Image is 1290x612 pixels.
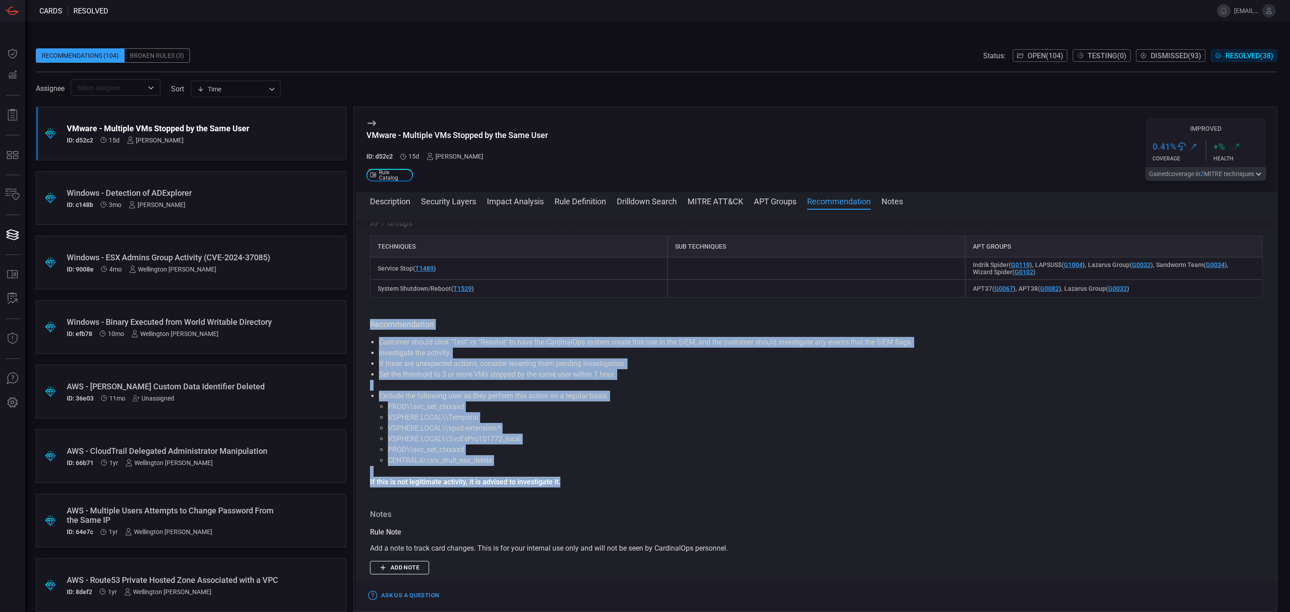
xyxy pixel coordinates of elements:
button: Open(104) [1013,49,1067,62]
button: Security Layers [421,195,476,206]
li: VSPHERE.LOCAL\\Temporal [388,412,1245,423]
span: Jun 01, 2025 8:52 AM [109,266,122,273]
span: APT38 ( ) [1019,285,1061,292]
button: Detections [2,65,23,86]
span: Jul 30, 2024 8:08 AM [108,588,117,595]
span: Aug 04, 2024 5:49 AM [109,459,118,466]
div: Windows - Binary Executed from World Writable Directory [67,317,281,327]
button: Gainedcoverage in2MITRE techniques [1145,167,1266,181]
span: Jul 30, 2024 8:08 AM [109,528,118,535]
button: Dismissed(93) [1136,49,1205,62]
h3: + % [1213,141,1225,152]
span: Sep 30, 2025 5:05 AM [408,153,419,160]
span: Indrik Spider ( ) [973,261,1032,268]
button: Rule Definition [555,195,606,206]
a: G0082 [1040,285,1059,292]
div: Unassigned [133,395,174,402]
button: Resolved(38) [1211,49,1277,62]
div: Wellington [PERSON_NAME] [129,266,216,273]
li: CENTRALA\\srv_druit_esx_delete [388,455,1245,466]
h3: 0.41 % [1152,141,1177,152]
a: T1489 [415,265,434,272]
span: Open ( 104 ) [1028,52,1063,60]
div: Time [197,85,266,94]
span: Lazarus Group ( ) [1064,285,1129,292]
span: System Shutdown/Reboot ( ) [378,285,474,292]
span: Service Stop ( ) [378,265,436,272]
div: VMware - Multiple VMs Stopped by the Same User [67,124,281,133]
button: Ask Us A Question [2,368,23,389]
strong: If this is not legitimate activity, it is advised to investigate it. [370,478,560,486]
h5: ID: 8def2 [67,588,92,595]
span: Sep 30, 2025 5:05 AM [109,137,120,144]
div: APT Groups [965,236,1263,257]
li: Investigate the activity. [379,348,1254,358]
h5: ID: 64e7c [67,528,93,535]
div: Techniques [370,236,667,257]
div: Wellington [PERSON_NAME] [125,528,212,535]
div: Windows - ESX Admins Group Activity (CVE-2024-37085) [67,253,281,262]
li: Set the threshold to 3 or more VMs stopped by the same user within 1 hour. [379,369,1254,380]
div: Rule Note [370,527,1263,538]
button: APT Groups [754,195,796,206]
button: Inventory [2,184,23,206]
div: Health [1213,155,1267,162]
span: Lazarus Group ( ) [1088,261,1153,268]
button: ALERT ANALYSIS [2,288,23,310]
a: T1529 [453,285,472,292]
div: Coverage [1152,155,1206,162]
button: MITRE ATT&CK [688,195,743,206]
span: Rule Catalog [379,170,409,181]
li: If these are unexpected actions, consider reverting them pending investigation. [379,358,1254,369]
button: Add note [370,561,429,575]
button: Reports [2,104,23,126]
a: G0034 [1206,261,1225,268]
div: [PERSON_NAME] [129,201,185,208]
div: Windows - Detection of ADExplorer [67,188,281,198]
button: Testing(0) [1073,49,1131,62]
button: Ask Us a Question [366,589,441,603]
div: [PERSON_NAME] [426,153,483,160]
h5: ID: efb78 [67,330,92,337]
div: Add a note to track card changes. This is for your internal use only and will not be seen by Card... [370,543,1263,554]
span: LAPSUS$ ( ) [1035,261,1085,268]
span: 2 [1200,170,1204,177]
h5: ID: d52c2 [366,153,393,160]
h5: ID: 36e03 [67,395,94,402]
button: Dashboard [2,43,23,65]
span: Resolved ( 38 ) [1225,52,1273,60]
span: Dec 15, 2024 10:04 AM [108,330,124,337]
span: APT37 ( ) [973,285,1015,292]
h5: ID: c148b [67,201,93,208]
a: G0119 [1011,261,1030,268]
span: Dismissed ( 93 ) [1151,52,1201,60]
button: Impact Analysis [487,195,544,206]
div: VMware - Multiple VMs Stopped by the Same User [366,130,548,140]
h5: Improved [1145,125,1266,132]
div: [PERSON_NAME] [127,137,184,144]
h3: Recommendation [370,319,1263,330]
li: Exclude the following user as they perform this action on a regular basis: [379,391,1254,466]
a: G0067 [994,285,1013,292]
span: resolved [73,7,108,15]
li: Customer should click "Test" or "Resolve" to have the CardinalOps system create this rule in the ... [379,337,1254,348]
div: AWS - CloudTrail Delegated Administrator Manipulation [67,446,281,456]
span: Sandworm Team ( ) [1156,261,1227,268]
button: Recommendation [807,195,871,206]
div: AWS - Macie Custom Data Identifier Deleted [67,382,281,391]
div: AWS - Multiple Users Attempts to Change Password From the Same IP [67,506,281,525]
span: Assignee [36,84,64,93]
li: VSPHERE.LOCAL\\vpxd-extension-* [388,423,1245,434]
a: G0032 [1132,261,1151,268]
span: Jul 21, 2025 9:07 AM [109,201,121,208]
li: PROD\\svc_set_ctxxaxd [388,444,1245,455]
h3: Notes [370,509,1263,520]
button: Drilldown Search [617,195,677,206]
h5: ID: d52c2 [67,137,93,144]
a: G0032 [1108,285,1127,292]
a: G0102 [1015,268,1033,276]
div: Broken Rules (3) [125,48,190,63]
h5: ID: 9008e [67,266,94,273]
button: Notes [881,195,903,206]
li: PROD\\svc_set_ctxxaxd [388,401,1245,412]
